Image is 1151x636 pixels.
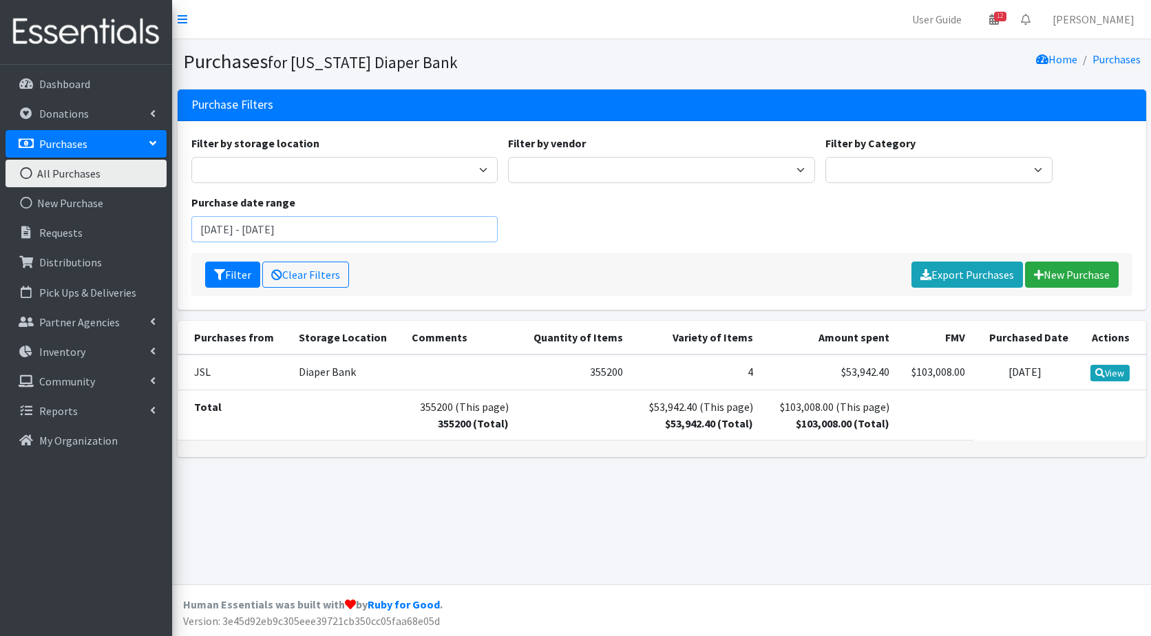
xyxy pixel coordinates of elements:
p: Dashboard [39,77,90,91]
a: Export Purchases [911,262,1023,288]
p: Reports [39,404,78,418]
td: 355200 [517,354,631,390]
a: Reports [6,397,167,425]
input: January 1, 2011 - December 31, 2011 [191,216,498,242]
th: Purchased Date [973,321,1077,354]
th: Variety of Items [631,321,761,354]
p: Partner Agencies [39,315,120,329]
span: Version: 3e45d92eb9c305eee39721cb350cc05faa68e05d [183,614,440,628]
a: Home [1036,52,1077,66]
strong: Total [194,400,222,414]
img: HumanEssentials [6,9,167,55]
td: 4 [631,354,761,390]
th: Amount spent [761,321,898,354]
p: Inventory [39,345,85,359]
p: Pick Ups & Deliveries [39,286,136,299]
label: Filter by storage location [191,135,319,151]
h3: Purchase Filters [191,98,273,112]
td: JSL [178,354,291,390]
th: Quantity of Items [517,321,631,354]
a: All Purchases [6,160,167,187]
a: Community [6,368,167,395]
strong: Human Essentials was built with by . [183,597,443,611]
td: Diaper Bank [291,354,403,390]
a: Pick Ups & Deliveries [6,279,167,306]
a: Partner Agencies [6,308,167,336]
h1: Purchases [183,50,657,74]
p: Distributions [39,255,102,269]
a: 12 [978,6,1010,33]
td: [DATE] [973,354,1077,390]
p: Donations [39,107,89,120]
label: Filter by vendor [508,135,586,151]
th: Purchases from [178,321,291,354]
a: Ruby for Good [368,597,440,611]
td: $53,942.40 [761,354,898,390]
a: User Guide [901,6,973,33]
a: New Purchase [1025,262,1119,288]
small: for [US_STATE] Diaper Bank [268,52,458,72]
p: My Organization [39,434,118,447]
th: Storage Location [291,321,403,354]
a: Purchases [6,130,167,158]
td: $103,008.00 (This page) [761,390,898,440]
strong: $53,942.40 (Total) [665,416,753,430]
a: Clear Filters [262,262,349,288]
a: Requests [6,219,167,246]
label: Filter by Category [825,135,916,151]
a: Donations [6,100,167,127]
button: Filter [205,262,260,288]
p: Requests [39,226,83,240]
a: Purchases [1092,52,1141,66]
a: View [1090,365,1130,381]
th: FMV [898,321,973,354]
a: My Organization [6,427,167,454]
a: Inventory [6,338,167,365]
a: Distributions [6,248,167,276]
span: 12 [994,12,1006,21]
p: Purchases [39,137,87,151]
td: $53,942.40 (This page) [631,390,761,440]
th: Actions [1077,321,1145,354]
label: Purchase date range [191,194,295,211]
a: [PERSON_NAME] [1042,6,1145,33]
td: $103,008.00 [898,354,973,390]
p: Community [39,374,95,388]
strong: $103,008.00 (Total) [796,416,889,430]
a: Dashboard [6,70,167,98]
td: 355200 (This page) [403,390,517,440]
a: New Purchase [6,189,167,217]
th: Comments [403,321,517,354]
strong: 355200 (Total) [438,416,509,430]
